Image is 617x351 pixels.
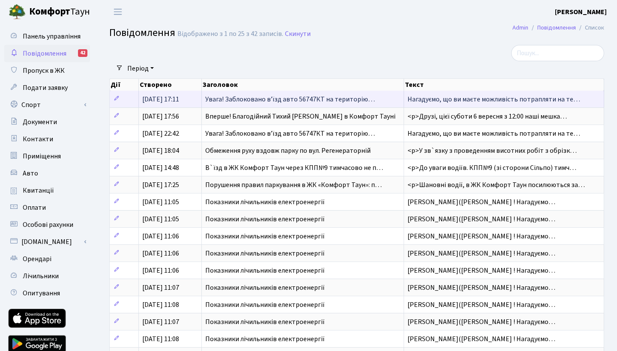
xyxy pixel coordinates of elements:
[23,186,54,195] span: Квитанції
[29,5,90,19] span: Таун
[142,197,179,207] span: [DATE] 11:05
[205,249,325,258] span: Показники лічильників електроенергії
[407,112,567,121] span: <p>Друзі, цієї суботи 6 вересня з 12:00 наші мешка…
[23,66,65,75] span: Пропуск в ЖК
[407,197,555,207] span: [PERSON_NAME]([PERSON_NAME] ! Нагадуємо…
[205,197,325,207] span: Показники лічильників електроенергії
[4,216,90,233] a: Особові рахунки
[23,169,38,178] span: Авто
[9,3,26,21] img: logo.png
[78,49,87,57] div: 42
[142,146,179,155] span: [DATE] 18:04
[142,129,179,138] span: [DATE] 22:42
[142,249,179,258] span: [DATE] 11:06
[205,129,375,138] span: Увага! Заблоковано вʼїзд авто 56747КТ на територію…
[205,146,371,155] span: Обмеження руху вздовж парку по вул. Регенераторній
[4,268,90,285] a: Лічильники
[512,23,528,32] a: Admin
[555,7,607,17] a: [PERSON_NAME]
[4,165,90,182] a: Авто
[23,117,57,127] span: Документи
[4,233,90,250] a: [DOMAIN_NAME]
[4,131,90,148] a: Контакти
[407,232,555,241] span: [PERSON_NAME]([PERSON_NAME] ! Нагадуємо…
[407,214,555,224] span: [PERSON_NAME]([PERSON_NAME] ! Нагадуємо…
[4,113,90,131] a: Документи
[142,283,179,292] span: [DATE] 11:07
[142,112,179,121] span: [DATE] 17:56
[142,317,179,327] span: [DATE] 11:07
[177,30,283,38] div: Відображено з 1 по 25 з 42 записів.
[107,5,129,19] button: Переключити навігацію
[23,152,61,161] span: Приміщення
[407,146,577,155] span: <p>У зв`язку з проведенням висотних робіт з обрізк…
[205,214,325,224] span: Показники лічильників електроенергії
[407,334,555,344] span: [PERSON_NAME]([PERSON_NAME] ! Нагадуємо…
[139,79,202,91] th: Створено
[142,232,179,241] span: [DATE] 11:06
[4,62,90,79] a: Пропуск в ЖК
[285,30,311,38] a: Скинути
[4,250,90,268] a: Орендарі
[407,163,576,173] span: <p>До уваги водіїв. КПП№9 (зі сторони Сільпо) тимч…
[205,112,395,121] span: Вперше! Благодійний Тихий [PERSON_NAME] в Комфорт Тауні
[4,96,90,113] a: Спорт
[407,317,555,327] span: [PERSON_NAME]([PERSON_NAME] ! Нагадуємо…
[23,49,66,58] span: Повідомлення
[23,134,53,144] span: Контакти
[4,199,90,216] a: Оплати
[407,249,555,258] span: [PERSON_NAME]([PERSON_NAME] ! Нагадуємо…
[205,317,325,327] span: Показники лічильників електроенергії
[205,283,325,292] span: Показники лічильників електроенергії
[407,266,555,275] span: [PERSON_NAME]([PERSON_NAME] ! Нагадуємо…
[407,129,580,138] span: Нагадуємо, що ви маєте можливість потрапляти на те…
[205,95,375,104] span: Увага! Заблоковано вʼїзд авто 56747КТ на територію…
[537,23,576,32] a: Повідомлення
[124,61,157,76] a: Період
[142,214,179,224] span: [DATE] 11:05
[205,232,325,241] span: Показники лічильників електроенергії
[29,5,70,18] b: Комфорт
[142,95,179,104] span: [DATE] 17:11
[404,79,604,91] th: Текст
[205,334,325,344] span: Показники лічильників електроенергії
[110,79,139,91] th: Дії
[407,95,580,104] span: Нагадуємо, що ви маєте можливість потрапляти на те…
[205,180,382,190] span: Порушення правил паркування в ЖК «Комфорт Таун»: п…
[23,220,73,229] span: Особові рахунки
[109,25,175,40] span: Повідомлення
[142,300,179,309] span: [DATE] 11:08
[205,300,325,309] span: Показники лічильників електроенергії
[407,180,585,190] span: <p>Шановні водії, в ЖК Комфорт Таун посилюються за…
[23,83,68,92] span: Подати заявку
[205,163,383,173] span: В`їзд в ЖК Комфорт Таун через КПП№9 тимчасово не п…
[142,334,179,344] span: [DATE] 11:08
[407,300,555,309] span: [PERSON_NAME]([PERSON_NAME] ! Нагадуємо…
[142,163,179,173] span: [DATE] 14:48
[4,79,90,96] a: Подати заявку
[4,28,90,45] a: Панель управління
[205,266,325,275] span: Показники лічильників електроенергії
[23,271,59,281] span: Лічильники
[576,23,604,33] li: Список
[4,148,90,165] a: Приміщення
[4,285,90,302] a: Опитування
[23,254,51,264] span: Орендарі
[500,19,617,37] nav: breadcrumb
[4,182,90,199] a: Квитанції
[142,180,179,190] span: [DATE] 17:25
[23,203,46,212] span: Оплати
[407,283,555,292] span: [PERSON_NAME]([PERSON_NAME] ! Нагадуємо…
[511,45,604,61] input: Пошук...
[202,79,404,91] th: Заголовок
[23,289,60,298] span: Опитування
[4,45,90,62] a: Повідомлення42
[23,32,81,41] span: Панель управління
[142,266,179,275] span: [DATE] 11:06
